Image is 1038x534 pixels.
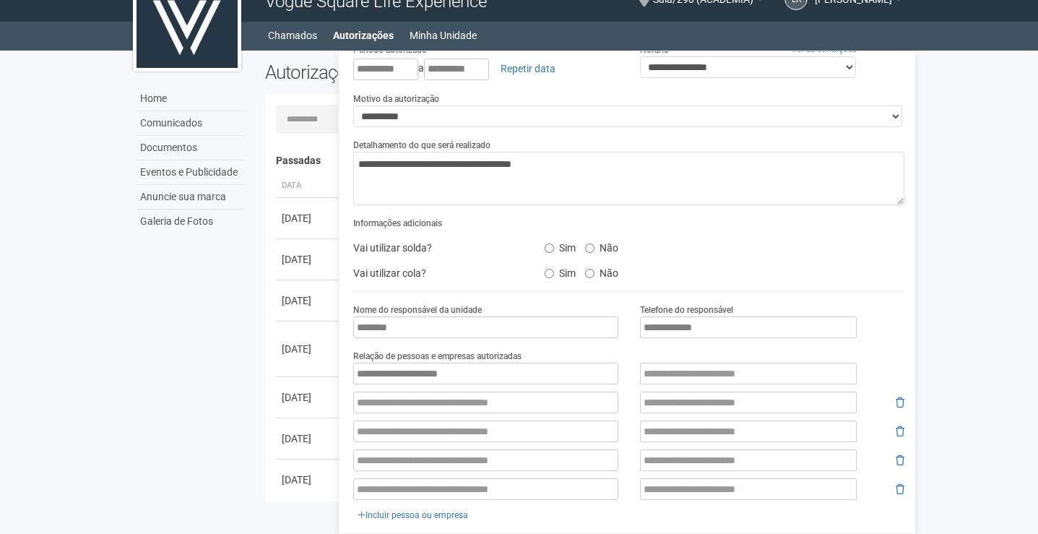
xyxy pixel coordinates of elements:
[137,185,243,210] a: Anuncie sua marca
[410,25,477,46] a: Minha Unidade
[545,269,554,278] input: Sim
[333,25,394,46] a: Autorizações
[353,350,522,363] label: Relação de pessoas e empresas autorizadas
[353,303,482,316] label: Nome do responsável da unidade
[282,211,335,225] div: [DATE]
[276,155,895,166] h4: Passadas
[265,61,574,83] h2: Autorizações
[137,136,243,160] a: Documentos
[545,262,576,280] label: Sim
[491,56,565,81] a: Repetir data
[896,397,904,408] i: Remover
[282,252,335,267] div: [DATE]
[896,455,904,465] i: Remover
[282,431,335,446] div: [DATE]
[353,92,439,105] label: Motivo da autorização
[137,210,243,233] a: Galeria de Fotos
[585,262,618,280] label: Não
[137,160,243,185] a: Eventos e Publicidade
[137,111,243,136] a: Comunicados
[585,269,594,278] input: Não
[353,139,490,152] label: Detalhamento do que será realizado
[585,244,594,253] input: Não
[282,293,335,308] div: [DATE]
[896,484,904,494] i: Remover
[282,342,335,356] div: [DATE]
[137,87,243,111] a: Home
[268,25,317,46] a: Chamados
[545,237,576,254] label: Sim
[342,262,533,284] div: Vai utilizar cola?
[353,56,618,81] div: a
[276,174,341,198] th: Data
[896,426,904,436] i: Remover
[282,390,335,405] div: [DATE]
[353,217,442,230] label: Informações adicionais
[545,244,554,253] input: Sim
[282,473,335,487] div: [DATE]
[640,303,733,316] label: Telefone do responsável
[353,507,472,523] a: Incluir pessoa ou empresa
[585,237,618,254] label: Não
[342,237,533,259] div: Vai utilizar solda?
